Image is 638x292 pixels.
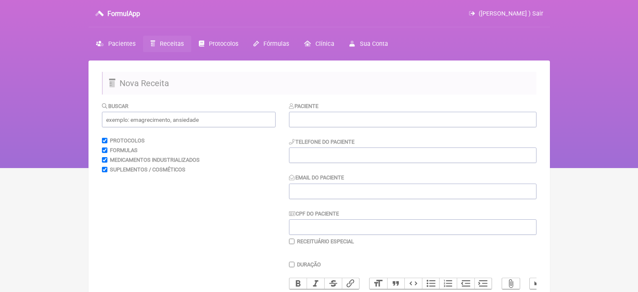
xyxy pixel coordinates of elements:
[360,40,388,47] span: Sua Conta
[404,278,422,289] button: Code
[315,40,334,47] span: Clínica
[110,137,145,144] label: Protocolos
[108,40,135,47] span: Pacientes
[474,278,492,289] button: Increase Level
[89,36,143,52] a: Pacientes
[263,40,289,47] span: Fórmulas
[191,36,246,52] a: Protocolos
[370,278,387,289] button: Heading
[143,36,191,52] a: Receitas
[439,278,457,289] button: Numbers
[102,112,276,127] input: exemplo: emagrecimento, ansiedade
[289,278,307,289] button: Bold
[160,40,184,47] span: Receitas
[102,103,129,109] label: Buscar
[530,278,547,289] button: Undo
[102,72,536,95] h2: Nova Receita
[107,10,140,18] h3: FormulApp
[246,36,297,52] a: Fórmulas
[387,278,405,289] button: Quote
[457,278,474,289] button: Decrease Level
[342,36,395,52] a: Sua Conta
[422,278,440,289] button: Bullets
[479,10,543,17] span: ([PERSON_NAME] ) Sair
[307,278,324,289] button: Italic
[297,36,342,52] a: Clínica
[502,278,520,289] button: Attach Files
[289,103,319,109] label: Paciente
[110,147,138,153] label: Formulas
[289,174,344,181] label: Email do Paciente
[289,210,339,217] label: CPF do Paciente
[110,166,185,173] label: Suplementos / Cosméticos
[110,157,200,163] label: Medicamentos Industrializados
[324,278,342,289] button: Strikethrough
[469,10,543,17] a: ([PERSON_NAME] ) Sair
[297,238,354,245] label: Receituário Especial
[289,139,355,145] label: Telefone do Paciente
[209,40,238,47] span: Protocolos
[342,278,359,289] button: Link
[297,261,321,268] label: Duração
